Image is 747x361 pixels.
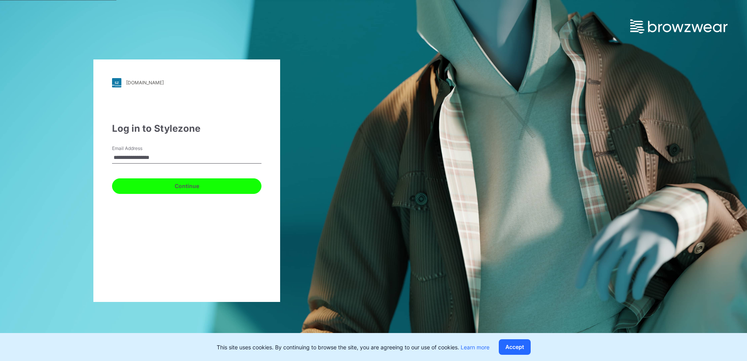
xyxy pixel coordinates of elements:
[217,343,489,351] p: This site uses cookies. By continuing to browse the site, you are agreeing to our use of cookies.
[112,122,261,136] div: Log in to Stylezone
[630,19,728,33] img: browzwear-logo.e42bd6dac1945053ebaf764b6aa21510.svg
[461,344,489,351] a: Learn more
[112,78,121,87] img: stylezone-logo.562084cfcfab977791bfbf7441f1a819.svg
[112,178,261,194] button: Continue
[126,80,164,85] div: [DOMAIN_NAME]
[112,145,167,152] label: Email Address
[112,78,261,87] a: [DOMAIN_NAME]
[499,339,531,355] button: Accept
